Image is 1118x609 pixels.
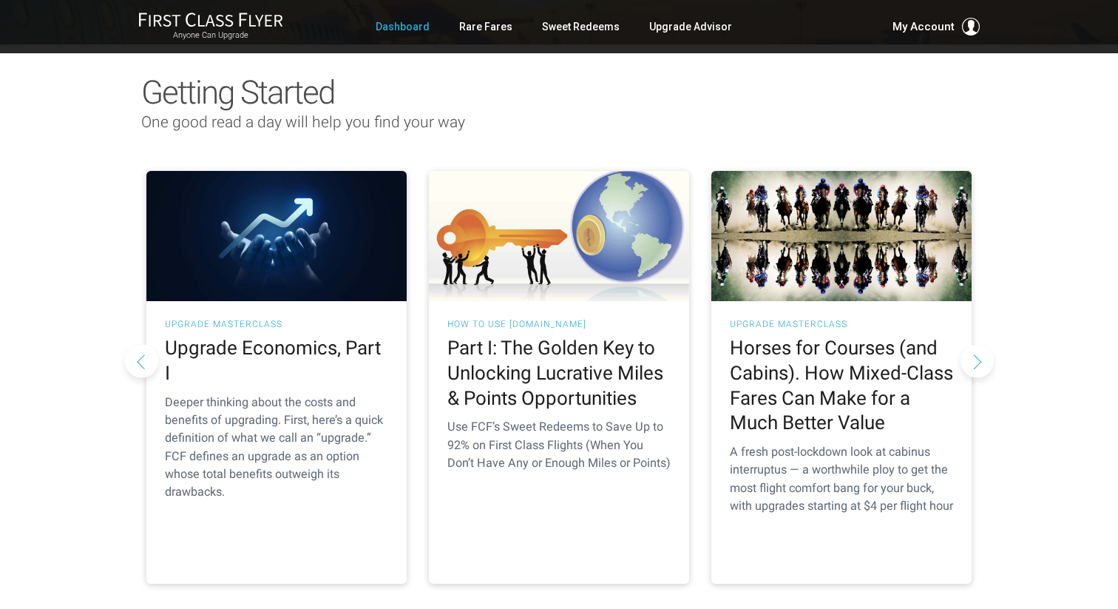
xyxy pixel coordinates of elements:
h2: Upgrade Economics, Part I [165,336,388,386]
h2: Part I: The Golden Key to Unlocking Lucrative Miles & Points Opportunities [447,336,671,411]
p: Deeper thinking about the costs and benefits of upgrading. First, here’s a quick definition of wh... [165,394,388,502]
a: First Class FlyerAnyone Can Upgrade [138,12,283,41]
small: Anyone Can Upgrade [138,30,283,41]
h2: Horses for Courses (and Cabins). How Mixed-Class Fares Can Make for a Much Better Value [730,336,953,436]
span: My Account [892,18,955,36]
span: Getting Started [141,73,334,112]
a: How to Use [DOMAIN_NAME] Part I: The Golden Key to Unlocking Lucrative Miles & Points Opportuniti... [429,171,689,584]
a: UPGRADE MASTERCLASS Upgrade Economics, Part I Deeper thinking about the costs and benefits of upg... [146,171,407,584]
button: Next slide [961,344,994,377]
p: A fresh post-lockdown look at cabinus interruptus — a worthwhile ploy to get the most flight comf... [730,443,953,515]
a: Rare Fares [459,13,512,40]
a: UPGRADE MASTERCLASS Horses for Courses (and Cabins). How Mixed-Class Fares Can Make for a Much Be... [711,171,972,584]
img: First Class Flyer [138,12,283,27]
h3: UPGRADE MASTERCLASS [730,320,953,329]
a: Sweet Redeems [542,13,620,40]
p: Use FCF’s Sweet Redeems to Save Up to 92% on First Class Flights (When You Don’t Have Any or Enou... [447,418,671,472]
button: My Account [892,18,980,36]
h3: How to Use [DOMAIN_NAME] [447,320,671,329]
span: One good read a day will help you find your way [141,113,465,131]
button: Previous slide [125,344,158,377]
a: Dashboard [376,13,430,40]
h3: UPGRADE MASTERCLASS [165,320,388,329]
a: Upgrade Advisor [649,13,732,40]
